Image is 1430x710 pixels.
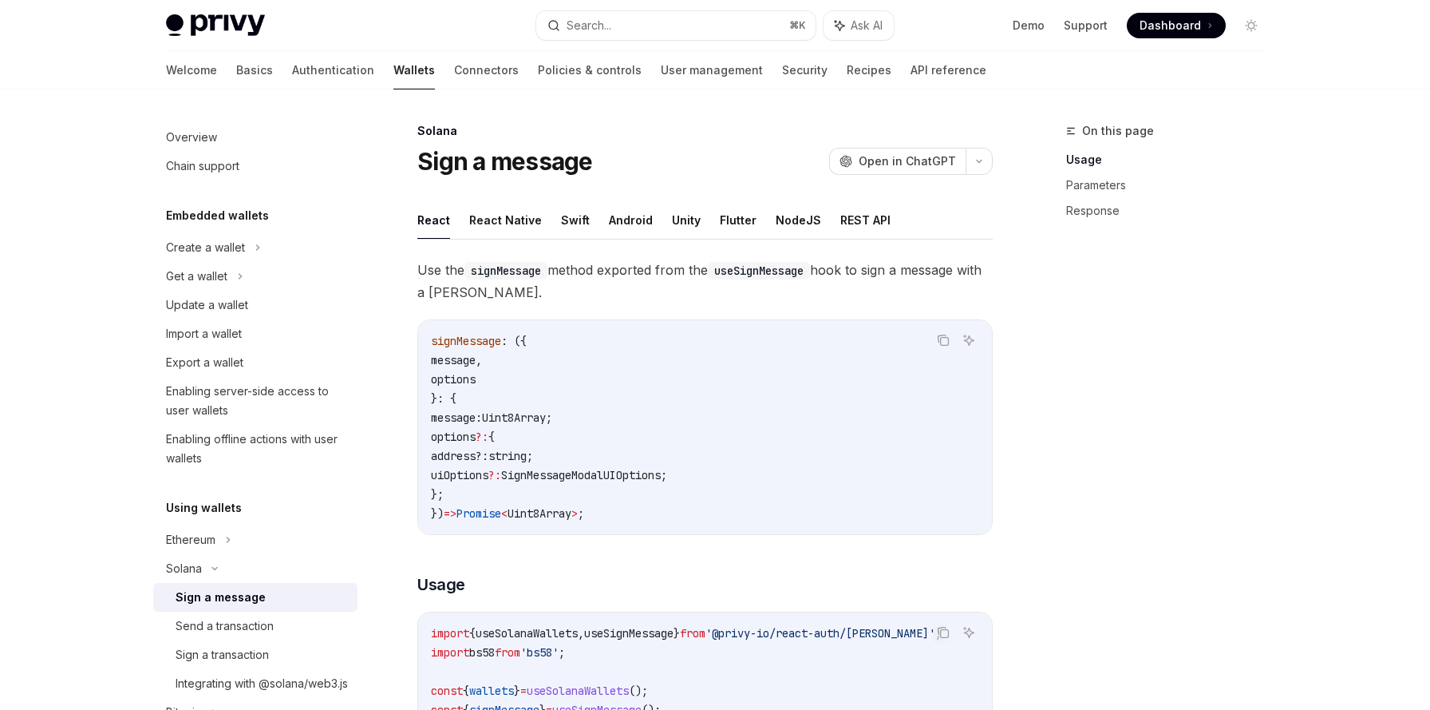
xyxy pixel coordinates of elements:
[153,348,357,377] a: Export a wallet
[911,51,986,89] a: API reference
[153,152,357,180] a: Chain support
[153,641,357,669] a: Sign a transaction
[431,468,488,482] span: uiOptions
[789,19,806,32] span: ⌘ K
[1127,13,1226,38] a: Dashboard
[166,530,215,549] div: Ethereum
[166,206,269,225] h5: Embedded wallets
[153,377,357,425] a: Enabling server-side access to user wallets
[1064,18,1108,34] a: Support
[166,128,217,147] div: Overview
[166,14,265,37] img: light logo
[431,626,469,641] span: import
[1066,147,1277,173] a: Usage
[559,645,565,660] span: ;
[776,201,821,239] button: NodeJS
[958,330,979,351] button: Ask AI
[166,238,245,257] div: Create a wallet
[166,353,243,372] div: Export a wallet
[508,506,571,521] span: Uint8Array
[584,626,674,641] span: useSignMessage
[417,573,465,596] span: Usage
[1066,173,1277,198] a: Parameters
[476,353,482,367] span: ,
[431,506,444,521] span: })
[561,201,590,239] button: Swift
[847,51,891,89] a: Recipes
[672,201,701,239] button: Unity
[153,425,357,473] a: Enabling offline actions with user wallets
[153,319,357,348] a: Import a wallet
[476,626,578,641] span: useSolanaWallets
[292,51,374,89] a: Authentication
[482,411,546,425] span: Uint8Array
[463,684,469,698] span: {
[166,382,348,420] div: Enabling server-side access to user wallets
[166,51,217,89] a: Welcome
[578,506,584,521] span: ;
[488,468,501,482] span: ?:
[469,626,476,641] span: {
[469,645,495,660] span: bs58
[538,51,642,89] a: Policies & controls
[571,506,578,521] span: >
[393,51,435,89] a: Wallets
[431,334,501,348] span: signMessage
[546,411,552,425] span: ;
[501,506,508,521] span: <
[417,259,993,303] span: Use the method exported from the hook to sign a message with a [PERSON_NAME].
[469,201,542,239] button: React Native
[680,626,705,641] span: from
[1238,13,1264,38] button: Toggle dark mode
[166,267,227,286] div: Get a wallet
[431,411,482,425] span: message:
[469,684,514,698] span: wallets
[661,468,667,482] span: ;
[176,588,266,607] div: Sign a message
[501,468,661,482] span: SignMessageModalUIOptions
[958,622,979,643] button: Ask AI
[431,391,456,406] span: }: {
[514,684,520,698] span: }
[166,559,202,578] div: Solana
[527,684,629,698] span: useSolanaWallets
[629,684,648,698] span: ();
[495,645,520,660] span: from
[444,506,456,521] span: =>
[609,201,653,239] button: Android
[431,353,476,367] span: message
[520,684,527,698] span: =
[708,262,810,280] code: useSignMessage
[829,148,966,175] button: Open in ChatGPT
[153,612,357,641] a: Send a transaction
[176,674,348,693] div: Integrating with @solana/web3.js
[488,430,495,444] span: {
[431,645,469,660] span: import
[1140,18,1201,34] span: Dashboard
[527,449,533,463] span: ;
[674,626,680,641] span: }
[851,18,883,34] span: Ask AI
[661,51,763,89] a: User management
[166,296,248,315] div: Update a wallet
[840,201,891,239] button: REST API
[720,201,756,239] button: Flutter
[933,330,954,351] button: Copy the contents from the code block
[488,449,527,463] span: string
[431,487,444,502] span: };
[153,583,357,612] a: Sign a message
[567,16,611,35] div: Search...
[520,645,559,660] span: 'bs58'
[782,51,828,89] a: Security
[153,291,357,319] a: Update a wallet
[476,430,488,444] span: ?:
[166,324,242,343] div: Import a wallet
[454,51,519,89] a: Connectors
[501,334,527,348] span: : ({
[166,430,348,468] div: Enabling offline actions with user wallets
[536,11,816,40] button: Search...⌘K
[417,201,450,239] button: React
[578,626,584,641] span: ,
[417,123,993,139] div: Solana
[482,449,488,463] span: :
